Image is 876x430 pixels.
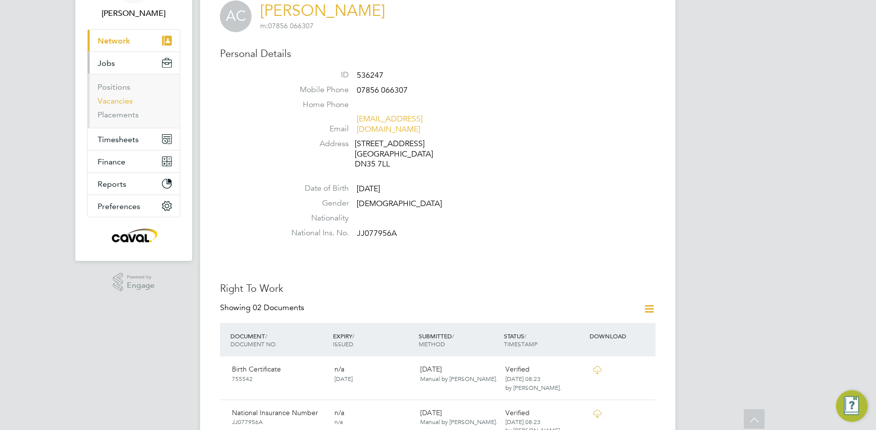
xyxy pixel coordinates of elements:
[230,340,277,348] span: DOCUMENT NO.
[588,327,656,345] div: DOWNLOAD
[357,70,383,80] span: 536247
[228,327,330,353] div: DOCUMENT
[506,418,541,426] span: [DATE] 08:23
[416,361,502,386] div: [DATE]
[279,70,349,80] label: ID
[506,375,541,382] span: [DATE] 08:23
[279,198,349,209] label: Gender
[334,418,343,426] span: n/a
[88,30,180,52] button: Network
[330,404,416,430] div: n/a
[98,202,140,211] span: Preferences
[506,408,530,417] span: Verified
[502,327,588,353] div: STATUS
[355,139,449,169] div: [STREET_ADDRESS] [GEOGRAPHIC_DATA] DN35 7LL
[330,361,416,386] div: n/a
[279,139,349,149] label: Address
[98,110,139,119] a: Placements
[416,327,502,353] div: SUBMITTED
[220,47,656,60] h3: Personal Details
[88,128,180,150] button: Timesheets
[279,213,349,223] label: Nationality
[279,100,349,110] label: Home Phone
[260,21,268,30] span: m:
[506,365,530,374] span: Verified
[88,195,180,217] button: Preferences
[98,135,139,144] span: Timesheets
[253,303,304,313] span: 02 Documents
[87,7,180,19] span: Tim Wells
[228,361,330,386] div: Birth Certificate
[357,199,442,209] span: [DEMOGRAPHIC_DATA]
[98,82,130,92] a: Positions
[98,58,115,68] span: Jobs
[334,375,353,382] span: [DATE]
[279,183,349,194] label: Date of Birth
[279,124,349,134] label: Email
[88,74,180,128] div: Jobs
[98,36,130,46] span: Network
[228,404,330,430] div: National Insurance Number
[88,173,180,195] button: Reports
[279,85,349,95] label: Mobile Phone
[525,332,527,340] span: /
[330,327,416,353] div: EXPIRY
[279,228,349,238] label: National Ins. No.
[452,332,454,340] span: /
[232,418,263,426] span: JJ077956A
[127,273,155,281] span: Powered by
[88,52,180,74] button: Jobs
[260,21,314,30] span: 07856 066307
[260,1,385,20] a: [PERSON_NAME]
[220,282,656,295] h3: Right To Work
[87,227,180,243] a: Go to home page
[357,184,380,194] span: [DATE]
[357,114,423,134] a: [EMAIL_ADDRESS][DOMAIN_NAME]
[265,332,267,340] span: /
[98,179,126,189] span: Reports
[419,340,445,348] span: METHOD
[88,151,180,172] button: Finance
[420,418,497,426] span: Manual by [PERSON_NAME].
[357,85,408,95] span: 07856 066307
[109,227,159,243] img: caval-logo-retina.png
[504,340,538,348] span: TIMESTAMP
[232,375,253,382] span: 755542
[98,157,125,166] span: Finance
[420,375,497,382] span: Manual by [PERSON_NAME].
[416,404,502,430] div: [DATE]
[333,340,353,348] span: ISSUED
[98,96,133,106] a: Vacancies
[220,0,252,32] span: AC
[836,390,868,422] button: Engage Resource Center
[127,281,155,290] span: Engage
[113,273,155,292] a: Powered byEngage
[352,332,354,340] span: /
[220,303,306,313] div: Showing
[506,383,562,391] span: by [PERSON_NAME].
[357,228,397,238] span: JJ077956A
